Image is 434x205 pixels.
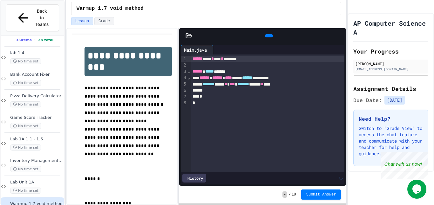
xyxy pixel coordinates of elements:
span: Lab Unit 1A [10,180,63,185]
div: [PERSON_NAME] [355,61,426,67]
h3: Need Help? [359,115,423,123]
span: Pizza Delivery Calculator [10,93,63,99]
span: Fold line [187,69,190,74]
h1: AP Computer Science A [353,19,428,36]
span: No time set [10,166,41,172]
span: Submit Answer [306,192,336,197]
span: 10 [291,192,296,197]
div: 3 [181,68,187,75]
span: 2h total [38,38,54,42]
div: [EMAIL_ADDRESS][DOMAIN_NAME] [355,67,426,72]
div: 7 [181,94,187,100]
span: No time set [10,101,41,107]
span: - [282,191,287,198]
button: Back to Teams [6,4,59,31]
span: No time set [10,58,41,64]
span: No time set [10,144,41,151]
span: Fold line [187,75,190,80]
span: / [288,192,291,197]
span: No time set [10,80,41,86]
button: Lesson [71,17,93,25]
div: 2 [181,62,187,68]
span: Back to Teams [34,8,49,28]
span: Game Score Tracker [10,115,63,120]
span: No time set [10,188,41,194]
button: Grade [94,17,114,25]
iframe: chat widget [381,152,428,179]
p: Switch to "Grade View" to access the chat feature and communicate with your teacher for help and ... [359,125,423,157]
div: 1 [181,56,187,62]
button: Submit Answer [301,189,341,200]
span: Warmup 1.7 void method [77,5,144,12]
div: 8 [181,100,187,106]
h2: Assignment Details [353,84,428,93]
div: 6 [181,87,187,94]
span: 35 items [16,38,32,42]
span: No time set [10,123,41,129]
span: [DATE] [384,96,405,105]
div: Main.java [181,47,210,53]
span: Inventory Management System [10,158,63,163]
span: • [34,37,36,42]
div: History [182,174,206,183]
iframe: chat widget [407,180,428,199]
span: Lab 1A 1.1 - 1.6 [10,137,63,142]
div: Main.java [181,45,214,54]
span: Bank Account Fixer [10,72,63,77]
div: 5 [181,81,187,87]
div: 4 [181,75,187,81]
span: lab 1.4 [10,50,63,56]
span: Due Date: [353,96,382,104]
h2: Your Progress [353,47,428,56]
